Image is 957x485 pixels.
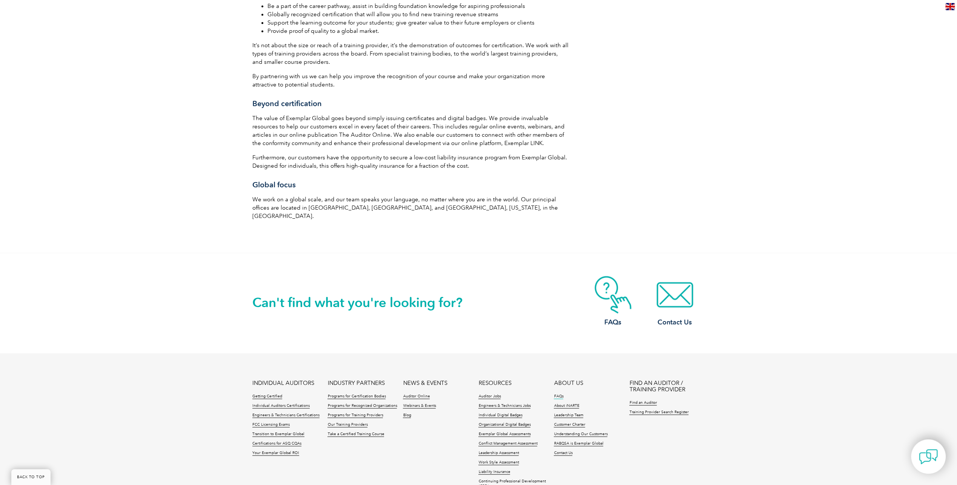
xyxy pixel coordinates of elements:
a: Conflict Management Assessment [478,441,537,446]
a: Exemplar Global Assessments [478,431,530,437]
li: Support the learning outcome for your students; give greater value to their future employers or c... [267,19,569,27]
a: Understanding Our Customers [554,431,607,437]
a: Programs for Recognized Organizations [327,403,397,408]
a: BACK TO TOP [11,469,51,485]
a: Organizational Digital Badges [478,422,530,427]
a: FCC Licensing Exams [252,422,290,427]
img: contact-email.webp [645,276,705,314]
li: Be a part of the career pathway, assist in building foundation knowledge for aspiring professionals [267,2,569,10]
a: Auditor Jobs [478,394,501,399]
a: Engineers & Technicians Certifications [252,412,320,418]
a: Blog [403,412,411,418]
h3: Contact Us [645,317,705,327]
a: Take a Certified Training Course [327,431,384,437]
img: en [945,3,955,10]
p: The value of Exemplar Global goes beyond simply issuing certificates and digital badges. We provi... [252,114,569,147]
a: Leadership Team [554,412,583,418]
li: Provide proof of quality to a global market. [267,27,569,35]
a: FIND AN AUDITOR / TRAINING PROVIDER [629,380,705,392]
a: Individual Auditors Certifications [252,403,310,408]
a: Work Style Assessment [478,460,519,465]
a: RABQSA is Exemplar Global [554,441,603,446]
img: contact-faq.webp [583,276,643,314]
a: Leadership Assessment [478,450,519,456]
h2: Can't find what you're looking for? [252,296,479,308]
a: Engineers & Technicians Jobs [478,403,530,408]
h3: Beyond certification [252,99,569,108]
img: contact-chat.png [919,447,938,466]
a: Getting Certified [252,394,282,399]
a: Transition to Exemplar Global [252,431,304,437]
a: INDUSTRY PARTNERS [327,380,384,386]
a: ABOUT US [554,380,583,386]
a: Customer Charter [554,422,585,427]
a: Training Provider Search Register [629,409,688,415]
p: We work on a global scale, and our team speaks your language, no matter where you are in the worl... [252,195,569,220]
a: NEWS & EVENTS [403,380,447,386]
h3: FAQs [583,317,643,327]
a: RESOURCES [478,380,511,386]
a: Liability Insurance [478,469,510,474]
a: Our Training Providers [327,422,367,427]
p: By partnering with us we can help you improve the recognition of your course and make your organi... [252,72,569,89]
a: Webinars & Events [403,403,436,408]
a: Programs for Training Providers [327,412,383,418]
a: Contact Us [645,276,705,327]
a: FAQs [583,276,643,327]
a: Auditor Online [403,394,430,399]
a: Your Exemplar Global ROI [252,450,299,456]
a: Contact Us [554,450,572,456]
a: INDIVIDUAL AUDITORS [252,380,314,386]
p: It’s not about the size or reach of a training provider, it’s the demonstration of outcomes for c... [252,41,569,66]
a: Individual Digital Badges [478,412,522,418]
a: Programs for Certification Bodies [327,394,386,399]
a: About iNARTE [554,403,579,408]
h3: Global focus [252,180,569,190]
a: Find an Auditor [629,400,657,405]
p: Furthermore, our customers have the opportunity to secure a low-cost liability insurance program ... [252,153,569,170]
a: Certifications for ASQ CQAs [252,441,301,446]
a: FAQs [554,394,563,399]
li: Globally recognized certification that will allow you to find new training revenue streams [267,10,569,19]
